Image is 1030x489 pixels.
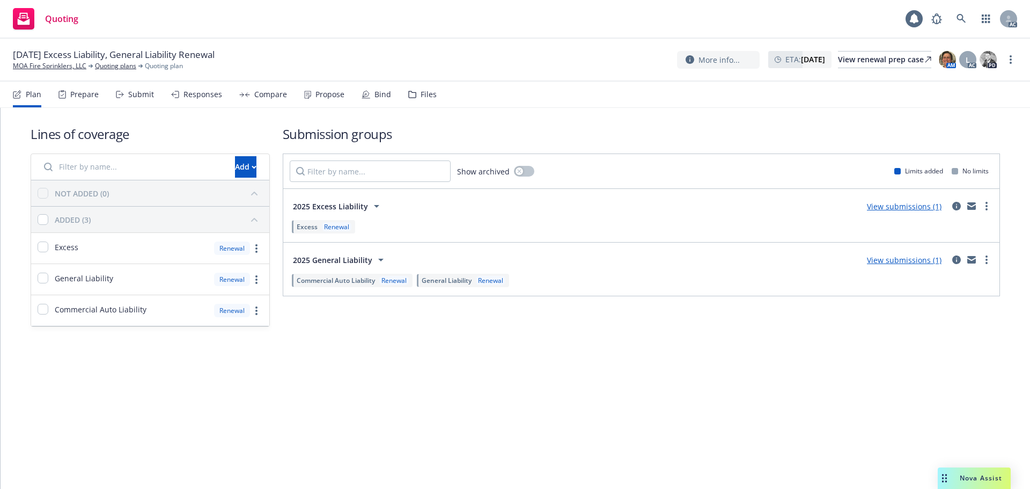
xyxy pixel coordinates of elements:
span: Commercial Auto Liability [55,304,146,315]
div: Limits added [894,166,943,176]
button: ADDED (3) [55,211,263,228]
span: Excess [297,222,318,231]
button: 2025 General Liability [290,249,391,271]
a: MOA Fire Sprinklers, LLC [13,61,86,71]
div: Drag to move [938,468,951,489]
a: Switch app [975,8,997,30]
span: Quoting [45,14,78,23]
img: photo [980,51,997,68]
button: 2025 Excess Liability [290,195,386,217]
div: Renewal [214,304,250,317]
span: Nova Assist [960,473,1002,483]
div: ADDED (3) [55,214,91,225]
button: Add [235,156,256,178]
a: more [250,304,263,317]
a: more [980,200,993,213]
a: more [250,242,263,255]
div: Files [421,90,437,99]
a: View submissions (1) [867,255,941,265]
span: More info... [698,54,740,65]
button: More info... [677,51,760,69]
div: Plan [26,90,41,99]
span: General Liability [55,273,113,284]
span: ETA : [785,54,825,65]
strong: [DATE] [801,54,825,64]
span: Commercial Auto Liability [297,276,375,285]
span: 2025 General Liability [293,254,372,266]
a: View submissions (1) [867,201,941,211]
div: No limits [952,166,989,176]
a: Search [951,8,972,30]
a: View renewal prep case [838,51,931,68]
div: Submit [128,90,154,99]
a: mail [965,200,978,213]
div: Renewal [214,242,250,255]
span: 2025 Excess Liability [293,201,368,212]
a: Quoting [9,4,83,34]
button: Nova Assist [938,468,1011,489]
input: Filter by name... [290,160,451,182]
a: Report a Bug [926,8,947,30]
div: Bind [374,90,391,99]
a: Quoting plans [95,61,136,71]
span: [DATE] Excess Liability, General Liability Renewal [13,48,215,61]
a: circleInformation [950,253,963,266]
span: L [966,54,970,65]
a: more [1004,53,1017,66]
a: more [250,273,263,286]
span: General Liability [422,276,472,285]
div: NOT ADDED (0) [55,188,109,199]
a: circleInformation [950,200,963,213]
div: Renewal [379,276,409,285]
div: Responses [183,90,222,99]
div: Add [235,157,256,177]
a: mail [965,253,978,266]
input: Filter by name... [38,156,229,178]
span: Quoting plan [145,61,183,71]
img: photo [939,51,956,68]
a: more [980,253,993,266]
span: Show archived [457,166,510,177]
h1: Lines of coverage [31,125,270,143]
h1: Submission groups [283,125,1000,143]
div: Compare [254,90,287,99]
button: NOT ADDED (0) [55,185,263,202]
div: Propose [315,90,344,99]
div: Renewal [476,276,505,285]
div: Prepare [70,90,99,99]
div: Renewal [214,273,250,286]
div: Renewal [322,222,351,231]
span: Excess [55,242,78,253]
